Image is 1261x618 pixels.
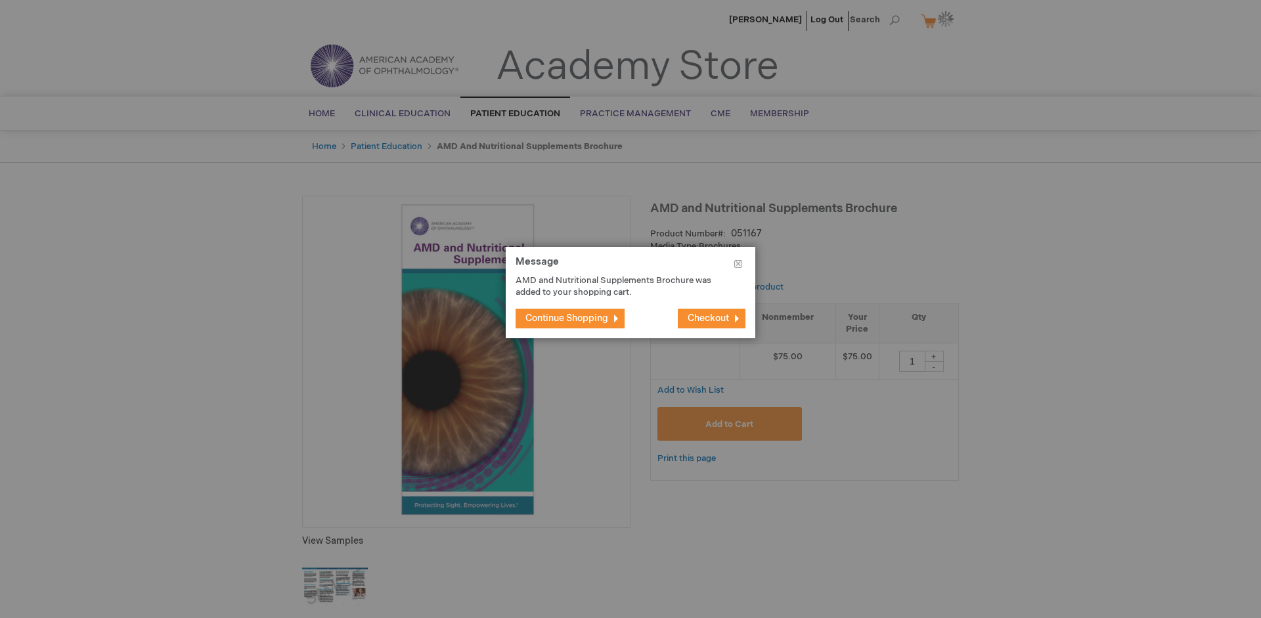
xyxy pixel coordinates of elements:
[688,313,729,324] span: Checkout
[516,257,745,275] h1: Message
[525,313,608,324] span: Continue Shopping
[516,275,726,299] p: AMD and Nutritional Supplements Brochure was added to your shopping cart.
[678,309,745,328] button: Checkout
[516,309,625,328] button: Continue Shopping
